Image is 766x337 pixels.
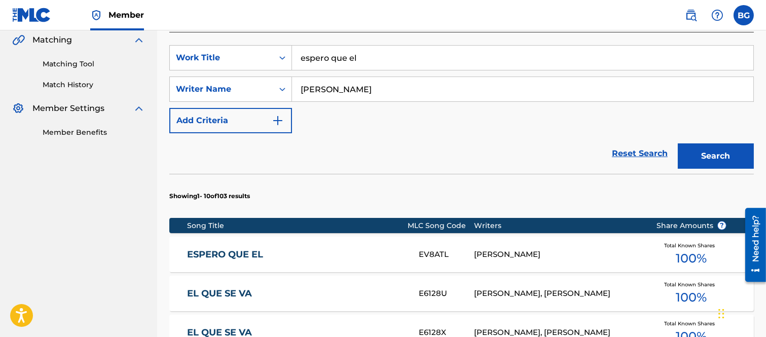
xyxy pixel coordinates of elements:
[715,288,766,337] iframe: Chat Widget
[419,288,475,299] div: E6128U
[711,9,723,21] img: help
[90,9,102,21] img: Top Rightsholder
[408,220,474,231] div: MLC Song Code
[133,102,145,115] img: expand
[715,288,766,337] div: Widget de chat
[664,320,719,327] span: Total Known Shares
[474,220,641,231] div: Writers
[676,288,707,307] span: 100 %
[133,34,145,46] img: expand
[12,34,25,46] img: Matching
[474,288,641,299] div: [PERSON_NAME], [PERSON_NAME]
[656,220,726,231] span: Share Amounts
[176,83,267,95] div: Writer Name
[187,220,408,231] div: Song Title
[12,102,24,115] img: Member Settings
[176,52,267,64] div: Work Title
[43,127,145,138] a: Member Benefits
[32,34,72,46] span: Matching
[738,204,766,286] iframe: Resource Center
[474,249,641,260] div: [PERSON_NAME]
[169,192,250,201] p: Showing 1 - 10 of 103 results
[169,108,292,133] button: Add Criteria
[664,242,719,249] span: Total Known Shares
[419,249,475,260] div: EV8ATL
[607,142,673,165] a: Reset Search
[169,45,754,174] form: Search Form
[681,5,701,25] a: Public Search
[187,249,405,260] a: ESPERO QUE EL
[43,80,145,90] a: Match History
[707,5,727,25] div: Help
[678,143,754,169] button: Search
[12,8,51,22] img: MLC Logo
[108,9,144,21] span: Member
[718,221,726,230] span: ?
[43,59,145,69] a: Matching Tool
[187,288,405,299] a: EL QUE SE VA
[32,102,104,115] span: Member Settings
[676,249,707,268] span: 100 %
[734,5,754,25] div: User Menu
[664,281,719,288] span: Total Known Shares
[272,115,284,127] img: 9d2ae6d4665cec9f34b9.svg
[685,9,697,21] img: search
[718,298,724,329] div: Arrastrar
